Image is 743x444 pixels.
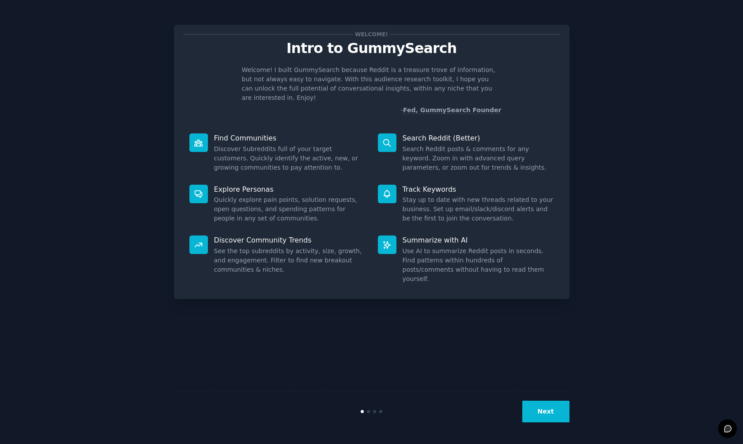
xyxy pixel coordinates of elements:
[403,106,502,114] a: Fed, GummySearch Founder
[403,185,554,194] p: Track Keywords
[403,144,554,172] dd: Search Reddit posts & comments for any keyword. Zoom in with advanced query parameters, or zoom o...
[353,30,389,39] span: Welcome!
[403,195,554,223] dd: Stay up to date with new threads related to your business. Set up email/slack/discord alerts and ...
[522,401,570,422] button: Next
[214,235,366,245] p: Discover Community Trends
[214,247,366,274] dd: See the top subreddits by activity, size, growth, and engagement. Filter to find new breakout com...
[242,65,502,102] p: Welcome! I built GummySearch because Reddit is a treasure trove of information, but not always ea...
[401,106,502,115] div: -
[214,195,366,223] dd: Quickly explore pain points, solution requests, open questions, and spending patterns for people ...
[183,41,560,56] p: Intro to GummySearch
[214,133,366,143] p: Find Communities
[403,133,554,143] p: Search Reddit (Better)
[403,247,554,284] dd: Use AI to summarize Reddit posts in seconds. Find patterns within hundreds of posts/comments with...
[403,235,554,245] p: Summarize with AI
[214,144,366,172] dd: Discover Subreddits full of your target customers. Quickly identify the active, new, or growing c...
[214,185,366,194] p: Explore Personas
